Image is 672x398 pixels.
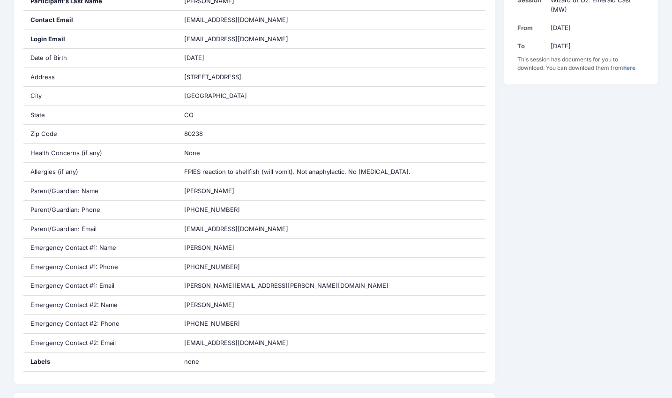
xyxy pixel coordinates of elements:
span: [DATE] [184,54,204,61]
span: [EMAIL_ADDRESS][DOMAIN_NAME] [184,225,288,233]
span: CO [184,111,194,119]
div: State [23,106,178,125]
span: [PERSON_NAME] [184,301,234,308]
div: Parent/Guardian: Name [23,182,178,201]
div: Parent/Guardian: Email [23,220,178,239]
td: From [517,19,546,37]
div: Emergency Contact #1: Name [23,239,178,257]
span: 80238 [184,130,203,137]
div: Login Email [23,30,178,49]
span: [PERSON_NAME] [184,187,234,195]
div: City [23,87,178,105]
div: Parent/Guardian: Phone [23,201,178,219]
span: [PHONE_NUMBER] [184,206,240,213]
td: [DATE] [546,37,644,55]
span: None [184,149,200,157]
td: [DATE] [546,19,644,37]
span: [EMAIL_ADDRESS][DOMAIN_NAME] [184,339,288,346]
span: [PHONE_NUMBER] [184,263,240,270]
div: Zip Code [23,125,178,143]
span: [PERSON_NAME] [184,244,234,251]
span: [EMAIL_ADDRESS][DOMAIN_NAME] [184,16,288,23]
span: [PHONE_NUMBER] [184,320,240,327]
div: Contact Email [23,11,178,30]
span: FPIES reaction to shellfish (will vomit). Not anaphylactic. No [MEDICAL_DATA]. [184,168,411,175]
td: To [517,37,546,55]
span: none [184,357,301,367]
div: Health Concerns (if any) [23,144,178,163]
span: [EMAIL_ADDRESS][DOMAIN_NAME] [184,35,301,44]
div: Address [23,68,178,87]
span: [STREET_ADDRESS] [184,73,241,81]
span: [PERSON_NAME][EMAIL_ADDRESS][PERSON_NAME][DOMAIN_NAME] [184,282,388,289]
div: Allergies (if any) [23,163,178,181]
div: Emergency Contact #2: Email [23,334,178,353]
span: [GEOGRAPHIC_DATA] [184,92,247,99]
a: here [623,64,635,71]
div: Emergency Contact #1: Phone [23,258,178,277]
div: Date of Birth [23,49,178,68]
div: Emergency Contact #2: Name [23,296,178,315]
div: Emergency Contact #2: Phone [23,315,178,333]
div: This session has documents for you to download. You can download them from [517,55,644,72]
div: Labels [23,353,178,371]
div: Emergency Contact #1: Email [23,277,178,295]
